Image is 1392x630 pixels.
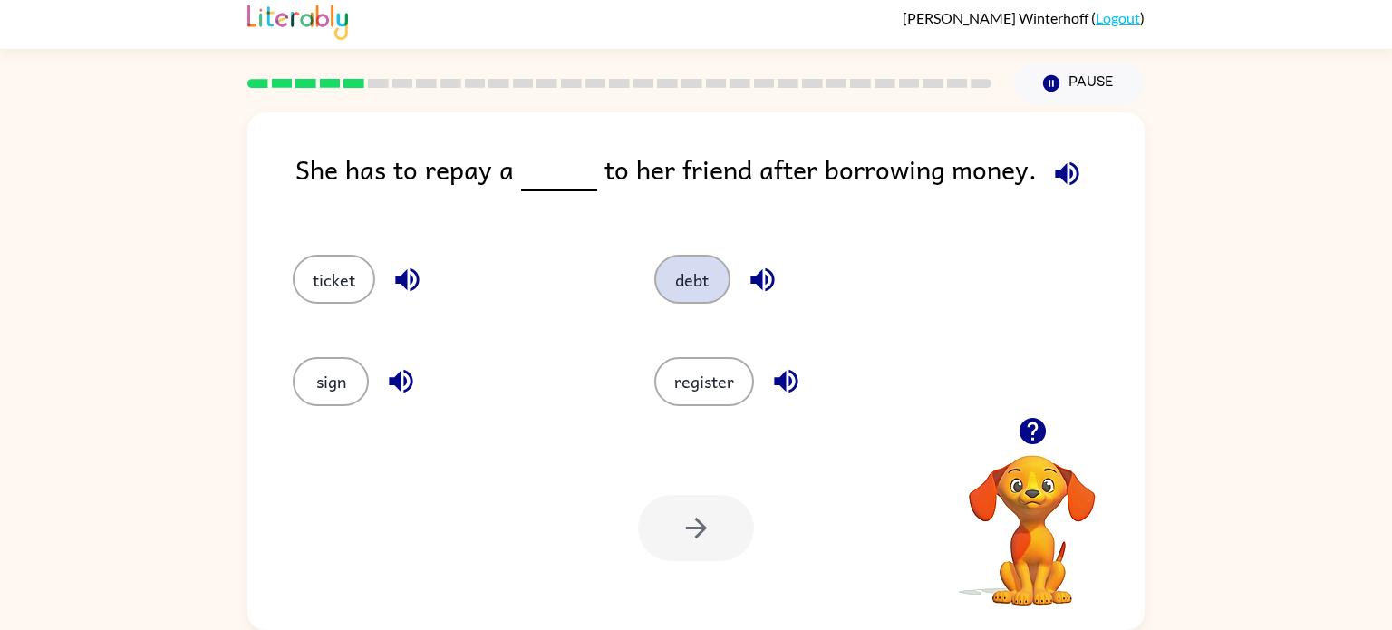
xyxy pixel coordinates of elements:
[903,9,1091,26] span: [PERSON_NAME] Winterhoff
[654,357,754,406] button: register
[1013,63,1145,104] button: Pause
[293,255,375,304] button: ticket
[1096,9,1140,26] a: Logout
[942,427,1123,608] video: Your browser must support playing .mp4 files to use Literably. Please try using another browser.
[293,357,369,406] button: sign
[903,9,1145,26] div: ( )
[654,255,730,304] button: debt
[295,149,1145,218] div: She has to repay a to her friend after borrowing money.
